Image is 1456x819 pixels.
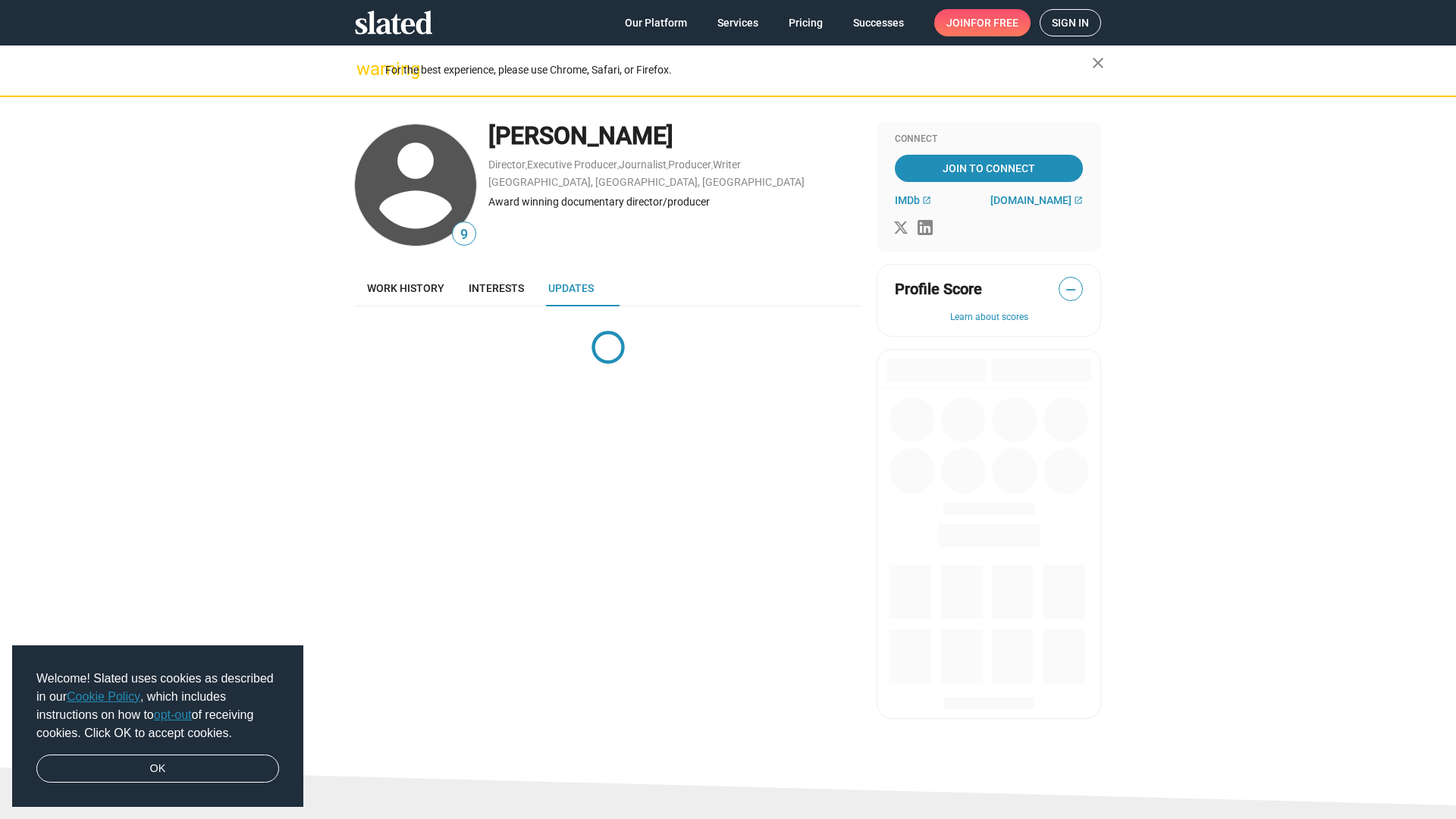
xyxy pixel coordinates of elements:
a: Work history [355,270,457,306]
a: Our Platform [613,9,699,36]
span: , [667,162,668,170]
div: [PERSON_NAME] [488,120,861,152]
div: cookieconsent [12,645,303,808]
a: [DOMAIN_NAME] [990,194,1083,206]
span: Join To Connect [898,155,1080,182]
mat-icon: warning [356,60,375,78]
a: Joinfor free [934,9,1031,36]
span: Join [946,9,1018,36]
span: Successes [853,9,904,36]
mat-icon: close [1089,54,1107,72]
span: Updates [548,282,594,294]
span: IMDb [895,194,920,206]
span: , [617,162,619,170]
span: Work history [367,282,444,294]
span: Profile Score [895,279,982,300]
span: Interests [469,282,524,294]
div: Award winning documentary director/producer [488,195,861,209]
mat-icon: open_in_new [1074,196,1083,205]
span: , [526,162,527,170]
a: [GEOGRAPHIC_DATA], [GEOGRAPHIC_DATA], [GEOGRAPHIC_DATA] [488,176,805,188]
span: — [1059,280,1082,300]
span: Our Platform [625,9,687,36]
a: Successes [841,9,916,36]
div: Connect [895,133,1083,146]
a: Director [488,158,526,171]
span: Sign in [1052,10,1089,36]
span: for free [971,9,1018,36]
a: Writer [713,158,741,171]
span: Services [717,9,758,36]
span: 9 [453,224,475,245]
span: Welcome! Slated uses cookies as described in our , which includes instructions on how to of recei... [36,670,279,742]
a: Join To Connect [895,155,1083,182]
a: dismiss cookie message [36,755,279,783]
a: Producer [668,158,711,171]
a: Cookie Policy [67,690,140,703]
span: Pricing [789,9,823,36]
a: Executive Producer [527,158,617,171]
div: For the best experience, please use Chrome, Safari, or Firefox. [385,60,1092,80]
a: opt-out [154,708,192,721]
mat-icon: open_in_new [922,196,931,205]
span: , [711,162,713,170]
a: IMDb [895,194,931,206]
button: Learn about scores [895,312,1083,324]
a: Updates [536,270,606,306]
a: Services [705,9,770,36]
a: Sign in [1040,9,1101,36]
span: [DOMAIN_NAME] [990,194,1072,206]
a: Journalist [619,158,667,171]
a: Interests [457,270,536,306]
a: Pricing [777,9,835,36]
